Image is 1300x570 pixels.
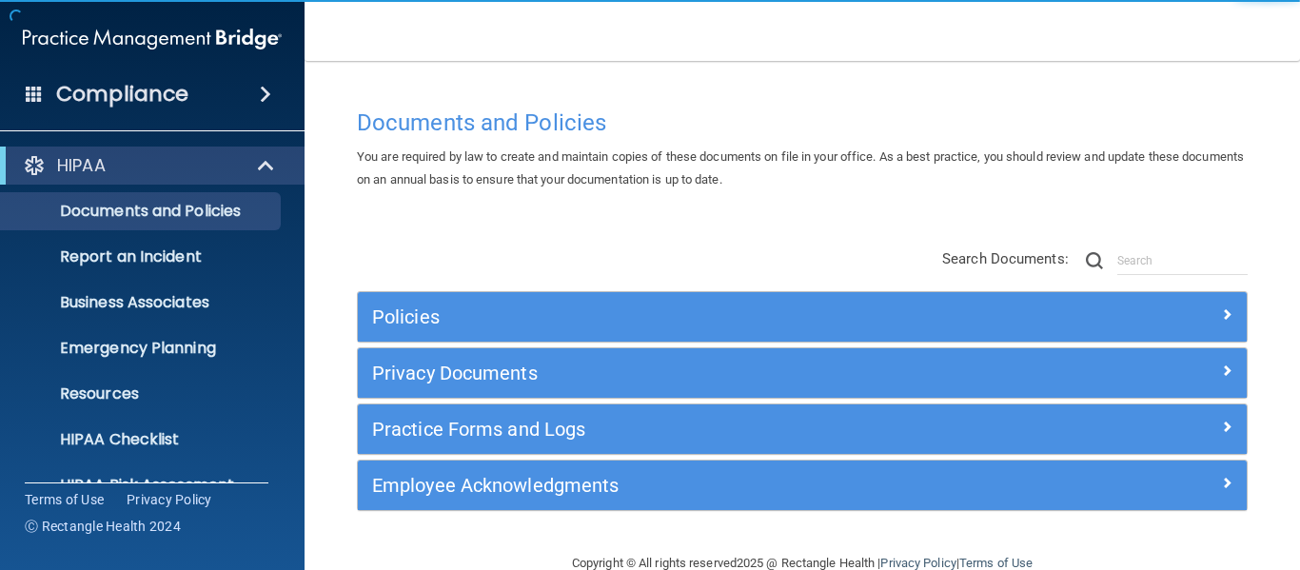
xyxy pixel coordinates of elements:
[880,556,955,570] a: Privacy Policy
[357,149,1244,187] span: You are required by law to create and maintain copies of these documents on file in your office. ...
[12,202,272,221] p: Documents and Policies
[1117,246,1248,275] input: Search
[25,517,181,536] span: Ⓒ Rectangle Health 2024
[12,384,272,403] p: Resources
[12,247,272,266] p: Report an Incident
[357,110,1248,135] h4: Documents and Policies
[959,556,1033,570] a: Terms of Use
[12,430,272,449] p: HIPAA Checklist
[23,20,282,58] img: PMB logo
[372,306,1011,327] h5: Policies
[25,490,104,509] a: Terms of Use
[372,302,1232,332] a: Policies
[23,154,276,177] a: HIPAA
[372,358,1232,388] a: Privacy Documents
[372,475,1011,496] h5: Employee Acknowledgments
[57,154,106,177] p: HIPAA
[372,470,1232,501] a: Employee Acknowledgments
[12,476,272,495] p: HIPAA Risk Assessment
[1086,252,1103,269] img: ic-search.3b580494.png
[372,419,1011,440] h5: Practice Forms and Logs
[372,414,1232,444] a: Practice Forms and Logs
[12,293,272,312] p: Business Associates
[127,490,212,509] a: Privacy Policy
[372,363,1011,383] h5: Privacy Documents
[56,81,188,108] h4: Compliance
[12,339,272,358] p: Emergency Planning
[942,250,1069,267] span: Search Documents:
